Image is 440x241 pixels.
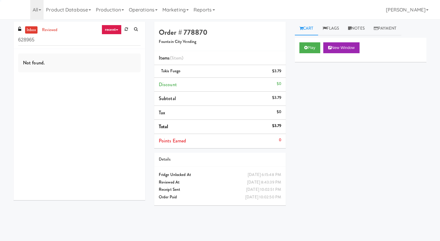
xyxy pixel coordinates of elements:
[159,186,281,194] div: Receipt Sent
[161,68,180,74] span: Takis Fuego
[279,136,281,144] div: 0
[173,54,182,61] ng-pluralize: item
[18,34,141,46] input: Search vision orders
[246,186,281,194] div: [DATE] 10:02:51 PM
[23,59,45,66] span: Not found.
[159,156,281,163] div: Details
[248,171,281,179] div: [DATE] 6:15:48 PM
[159,40,281,44] h5: Fountain City Vending
[159,194,281,201] div: Order Paid
[159,137,186,144] span: Points Earned
[102,25,122,34] a: recent
[25,26,37,34] a: inbox
[277,80,281,88] div: $0
[272,67,282,75] div: $3.79
[369,22,401,35] a: Payment
[159,28,281,36] h4: Order # 778870
[159,179,281,186] div: Reviewed At
[159,81,177,88] span: Discount
[170,54,184,61] span: (1 )
[159,95,176,102] span: Subtotal
[159,123,168,130] span: Total
[344,22,369,35] a: Notes
[41,26,59,34] a: reviewed
[272,94,282,102] div: $3.79
[14,5,24,15] img: Micromart
[245,194,281,201] div: [DATE] 10:02:50 PM
[247,179,281,186] div: [DATE] 8:43:39 PM
[299,42,320,53] button: Play
[272,122,282,130] div: $3.79
[318,22,344,35] a: Flags
[159,109,165,116] span: Tax
[159,171,281,179] div: Fridge Unlocked At
[295,22,318,35] a: Cart
[159,54,183,61] span: Items
[277,108,281,116] div: $0
[323,42,360,53] button: New Window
